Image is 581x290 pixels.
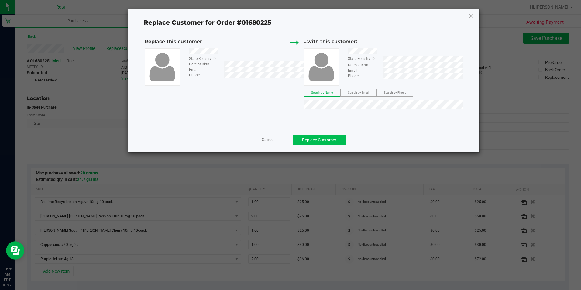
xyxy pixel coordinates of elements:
[293,135,346,145] button: Replace Customer
[384,91,406,94] span: Search by Phone
[262,137,274,142] span: Cancel
[343,56,383,61] div: State Registry ID
[348,91,369,94] span: Search by Email
[184,72,224,78] div: Phone
[305,51,338,83] img: user-icon.png
[343,62,383,68] div: Date of Birth
[146,51,178,83] img: user-icon.png
[184,61,224,67] div: Date of Birth
[311,91,333,94] span: Search by Name
[6,241,24,260] iframe: Resource center
[184,67,224,72] div: Email
[343,68,383,73] div: Email
[304,39,357,44] span: ...with this customer:
[145,39,202,44] span: Replace this customer
[184,56,224,61] div: State Registry ID
[140,18,275,28] span: Replace Customer for Order #01680225
[343,73,383,79] div: Phone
